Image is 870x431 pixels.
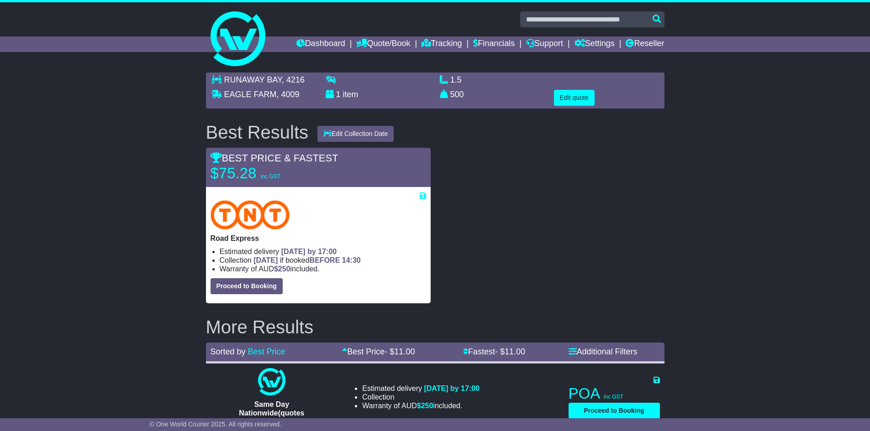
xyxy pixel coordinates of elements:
span: $ [274,265,290,273]
span: © One World Courier 2025. All rights reserved. [150,421,282,428]
span: 11.00 [505,347,525,356]
p: $75.28 [211,164,325,182]
span: - $ [385,347,415,356]
span: 1 [336,90,341,99]
a: Best Price- $11.00 [342,347,415,356]
span: 11.00 [394,347,415,356]
span: 14:30 [342,256,361,264]
span: [DATE] [253,256,278,264]
li: Warranty of AUD included. [220,265,426,273]
span: 250 [278,265,290,273]
a: Dashboard [296,36,345,52]
span: Sorted by [211,347,246,356]
span: inc GST [604,394,623,400]
a: Best Price [248,347,285,356]
span: $ [417,402,433,410]
span: 500 [450,90,464,99]
img: One World Courier: Same Day Nationwide(quotes take 0.5-1 hour) [258,368,285,395]
span: [DATE] by 17:00 [424,384,480,392]
a: Financials [473,36,515,52]
a: Quote/Book [356,36,410,52]
p: POA [569,384,660,403]
button: Edit quote [554,90,595,106]
li: Warranty of AUD included. [362,401,480,410]
span: if booked [253,256,360,264]
button: Proceed to Booking [211,278,283,294]
span: RUNAWAY BAY [224,75,282,84]
span: , 4009 [277,90,300,99]
a: Additional Filters [569,347,638,356]
span: BEFORE [310,256,340,264]
button: Edit Collection Date [317,126,394,142]
img: TNT Domestic: Road Express [211,200,290,229]
button: Proceed to Booking [569,403,660,419]
span: BEST PRICE & FASTEST [211,152,338,164]
a: Settings [575,36,615,52]
h2: More Results [206,317,664,337]
a: Support [526,36,563,52]
a: Reseller [626,36,664,52]
li: Estimated delivery [220,247,426,256]
li: Collection [362,393,480,401]
span: 250 [421,402,433,410]
span: item [343,90,359,99]
a: Tracking [422,36,462,52]
span: 1.5 [450,75,462,84]
span: Same Day Nationwide(quotes take 0.5-1 hour) [239,400,304,426]
li: Collection [220,256,426,265]
span: [DATE] by 17:00 [281,248,337,255]
li: Estimated delivery [362,384,480,393]
a: Fastest- $11.00 [463,347,525,356]
span: inc GST [261,173,280,180]
p: Road Express [211,234,426,243]
div: Best Results [201,122,313,142]
span: EAGLE FARM [224,90,277,99]
span: , 4216 [282,75,305,84]
span: - $ [495,347,525,356]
